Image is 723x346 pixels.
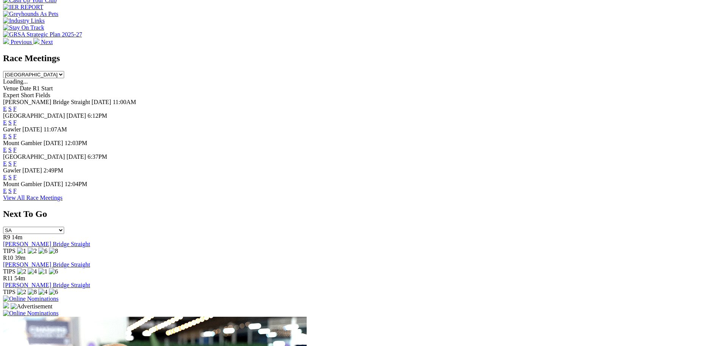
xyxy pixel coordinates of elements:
[28,248,37,254] img: 2
[3,31,82,38] img: GRSA Strategic Plan 2025-27
[3,38,9,44] img: chevron-left-pager-white.svg
[8,188,12,194] a: S
[11,303,52,310] img: Advertisement
[3,295,58,302] img: Online Nominations
[3,153,65,160] span: [GEOGRAPHIC_DATA]
[13,147,17,153] a: F
[8,160,12,167] a: S
[15,254,25,261] span: 39m
[113,99,136,105] span: 11:00AM
[3,254,13,261] span: R10
[8,147,12,153] a: S
[91,99,111,105] span: [DATE]
[3,92,19,98] span: Expert
[3,167,21,174] span: Gawler
[8,106,12,112] a: S
[17,248,26,254] img: 1
[3,275,13,281] span: R11
[3,160,7,167] a: E
[22,126,42,133] span: [DATE]
[13,133,17,139] a: F
[3,289,16,295] span: TIPS
[3,24,44,31] img: Stay On Track
[3,268,16,275] span: TIPS
[14,275,25,281] span: 54m
[3,53,720,63] h2: Race Meetings
[13,188,17,194] a: F
[44,167,63,174] span: 2:49PM
[20,85,31,92] span: Date
[65,181,87,187] span: 12:04PM
[3,39,33,45] a: Previous
[12,234,22,240] span: 14m
[33,38,39,44] img: chevron-right-pager-white.svg
[88,153,107,160] span: 6:37PM
[3,302,9,308] img: 15187_Greyhounds_GreysPlayCentral_Resize_SA_WebsiteBanner_300x115_2025.jpg
[38,248,47,254] img: 6
[66,153,86,160] span: [DATE]
[17,268,26,275] img: 2
[17,289,26,295] img: 2
[65,140,87,146] span: 12:03PM
[8,119,12,126] a: S
[3,119,7,126] a: E
[3,188,7,194] a: E
[28,268,37,275] img: 4
[3,174,7,180] a: E
[3,11,58,17] img: Greyhounds As Pets
[3,4,43,11] img: IER REPORT
[3,234,10,240] span: R9
[3,194,63,201] a: View All Race Meetings
[3,261,90,268] a: [PERSON_NAME] Bridge Straight
[3,85,18,92] span: Venue
[11,39,32,45] span: Previous
[3,140,42,146] span: Mount Gambier
[3,248,16,254] span: TIPS
[33,85,53,92] span: R1 Start
[3,241,90,247] a: [PERSON_NAME] Bridge Straight
[49,268,58,275] img: 6
[3,147,7,153] a: E
[8,174,12,180] a: S
[66,112,86,119] span: [DATE]
[44,181,63,187] span: [DATE]
[49,289,58,295] img: 6
[3,99,90,105] span: [PERSON_NAME] Bridge Straight
[44,140,63,146] span: [DATE]
[49,248,58,254] img: 8
[3,181,42,187] span: Mount Gambier
[3,310,58,317] img: Online Nominations
[3,126,21,133] span: Gawler
[8,133,12,139] a: S
[28,289,37,295] img: 8
[3,78,28,85] span: Loading...
[44,126,67,133] span: 11:07AM
[3,282,90,288] a: [PERSON_NAME] Bridge Straight
[13,174,17,180] a: F
[3,112,65,119] span: [GEOGRAPHIC_DATA]
[33,39,53,45] a: Next
[88,112,107,119] span: 6:12PM
[3,106,7,112] a: E
[3,17,45,24] img: Industry Links
[13,106,17,112] a: F
[35,92,50,98] span: Fields
[22,167,42,174] span: [DATE]
[38,268,47,275] img: 1
[3,209,720,219] h2: Next To Go
[13,119,17,126] a: F
[13,160,17,167] a: F
[3,133,7,139] a: E
[41,39,53,45] span: Next
[21,92,34,98] span: Short
[38,289,47,295] img: 4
